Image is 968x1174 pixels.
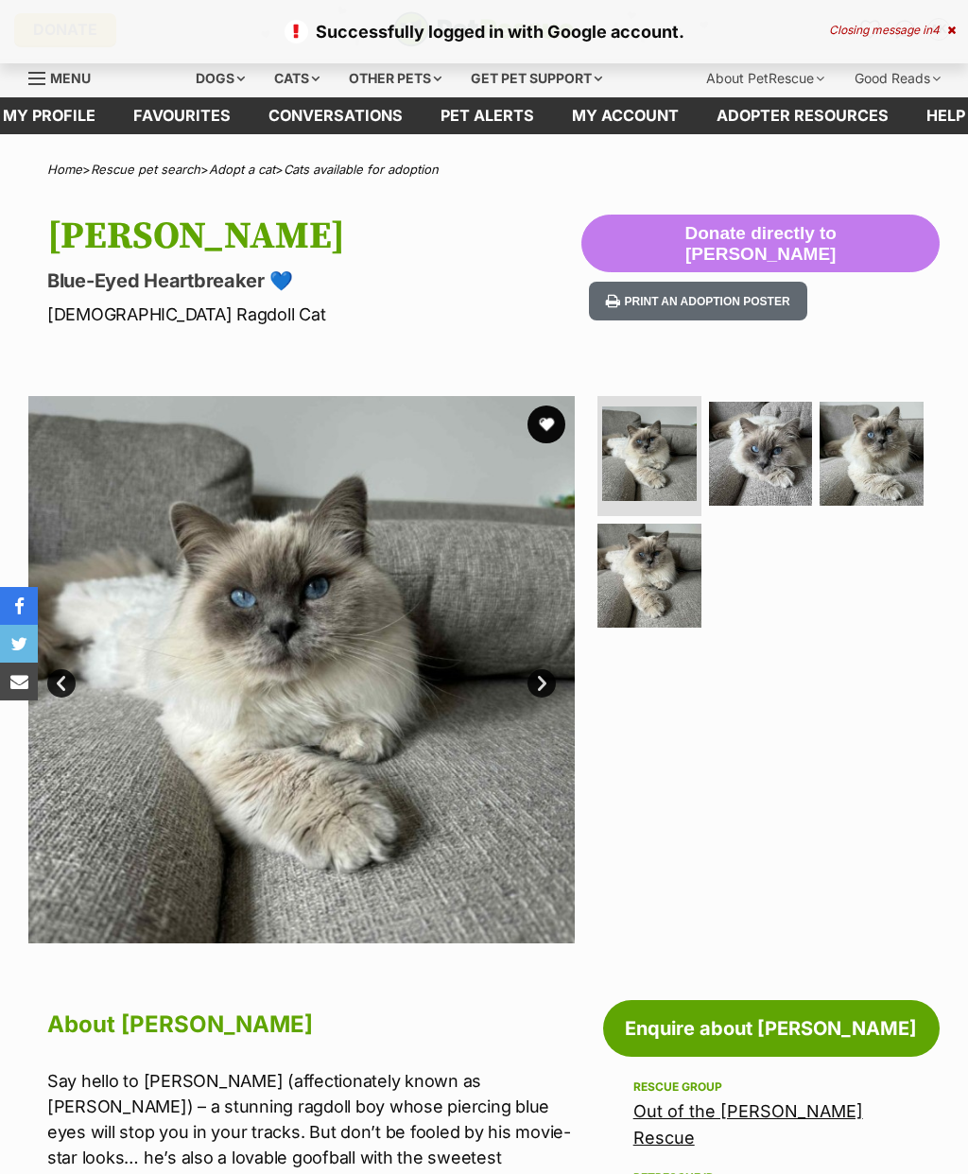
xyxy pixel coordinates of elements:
[50,70,91,86] span: Menu
[47,268,581,294] p: Blue-Eyed Heartbreaker 💙
[47,215,581,258] h1: [PERSON_NAME]
[28,60,104,94] a: Menu
[336,60,455,97] div: Other pets
[47,162,82,177] a: Home
[709,402,813,506] img: Photo of Albert
[602,406,697,501] img: Photo of Albert
[28,396,575,942] img: Photo of Albert
[261,60,333,97] div: Cats
[603,1000,940,1057] a: Enquire about [PERSON_NAME]
[841,60,954,97] div: Good Reads
[693,60,838,97] div: About PetRescue
[284,162,439,177] a: Cats available for adoption
[589,282,806,320] button: Print an adoption poster
[698,97,907,134] a: Adopter resources
[47,1004,575,1045] h2: About [PERSON_NAME]
[633,1079,909,1095] div: Rescue group
[581,215,940,273] button: Donate directly to [PERSON_NAME]
[527,669,556,698] a: Next
[527,406,565,443] button: favourite
[820,402,924,506] img: Photo of Albert
[633,1101,863,1148] a: Out of the [PERSON_NAME] Rescue
[829,24,956,37] div: Closing message in
[250,97,422,134] a: conversations
[553,97,698,134] a: My account
[182,60,258,97] div: Dogs
[47,669,76,698] a: Prev
[597,524,701,628] img: Photo of Albert
[114,97,250,134] a: Favourites
[19,19,949,44] p: Successfully logged in with Google account.
[91,162,200,177] a: Rescue pet search
[932,23,940,37] span: 4
[458,60,615,97] div: Get pet support
[47,302,581,327] p: [DEMOGRAPHIC_DATA] Ragdoll Cat
[422,97,553,134] a: Pet alerts
[209,162,275,177] a: Adopt a cat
